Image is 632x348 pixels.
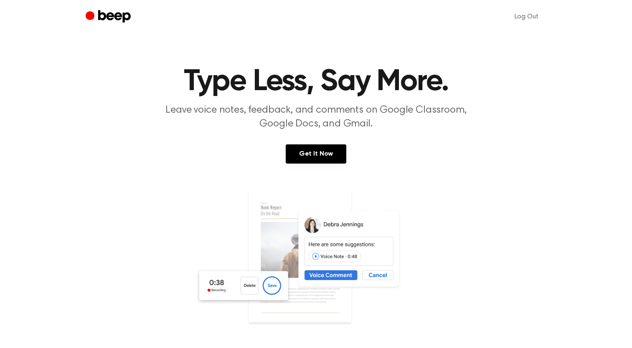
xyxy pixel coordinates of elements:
a: Beep [86,9,133,25]
a: Log Out [506,7,547,27]
a: Get It Now [286,144,346,164]
h1: Type Less, Say More. [102,67,530,97]
p: Leave voice notes, feedback, and comments on Google Classroom, Google Docs, and Gmail. [156,103,477,131]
